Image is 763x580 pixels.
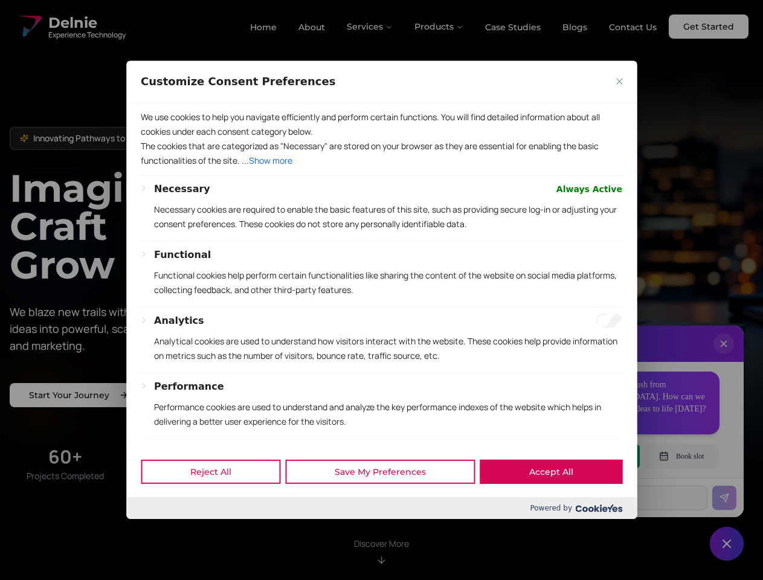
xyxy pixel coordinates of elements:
[154,314,204,328] button: Analytics
[154,268,622,297] p: Functional cookies help perform certain functionalities like sharing the content of the website o...
[141,460,280,484] button: Reject All
[285,460,475,484] button: Save My Preferences
[616,79,622,85] img: Close
[154,248,211,262] button: Functional
[556,182,622,196] span: Always Active
[596,314,622,328] input: Enable Analytics
[141,74,335,89] span: Customize Consent Preferences
[141,110,622,139] p: We use cookies to help you navigate efficiently and perform certain functions. You will find deta...
[126,497,637,519] div: Powered by
[154,400,622,429] p: Performance cookies are used to understand and analyze the key performance indexes of the website...
[249,153,292,168] button: Show more
[154,202,622,231] p: Necessary cookies are required to enable the basic features of this site, such as providing secur...
[575,504,622,512] img: Cookieyes logo
[154,182,210,196] button: Necessary
[480,460,622,484] button: Accept All
[154,334,622,363] p: Analytical cookies are used to understand how visitors interact with the website. These cookies h...
[141,139,622,168] p: The cookies that are categorized as "Necessary" are stored on your browser as they are essential ...
[154,379,224,394] button: Performance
